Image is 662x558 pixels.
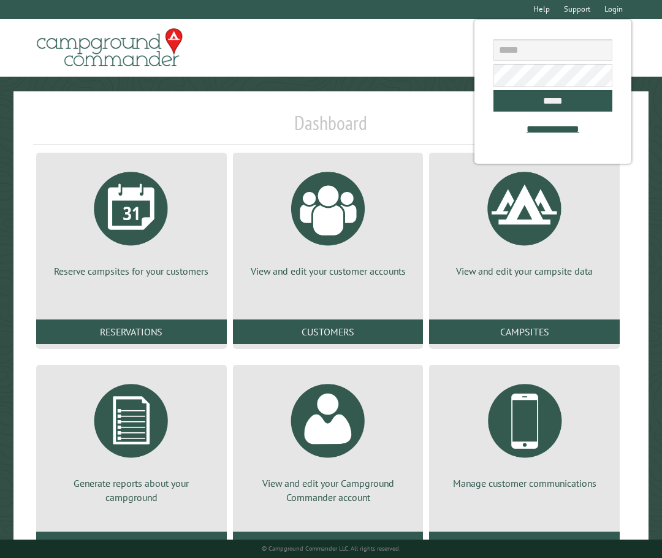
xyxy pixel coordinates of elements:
a: View and edit your Campground Commander account [248,375,409,504]
a: View and edit your customer accounts [248,162,409,278]
h1: Dashboard [33,111,629,145]
a: Account [233,532,424,556]
img: Campground Commander [33,24,186,72]
a: Generate reports about your campground [51,375,212,504]
a: View and edit your campsite data [444,162,605,278]
p: Manage customer communications [444,476,605,490]
a: Reservations [36,319,227,344]
a: Campsites [429,319,620,344]
a: Customers [233,319,424,344]
p: View and edit your Campground Commander account [248,476,409,504]
p: View and edit your customer accounts [248,264,409,278]
a: Reports [36,532,227,556]
p: Generate reports about your campground [51,476,212,504]
small: © Campground Commander LLC. All rights reserved. [262,545,400,552]
a: Reserve campsites for your customers [51,162,212,278]
p: View and edit your campsite data [444,264,605,278]
a: Communications [429,532,620,556]
a: Manage customer communications [444,375,605,490]
p: Reserve campsites for your customers [51,264,212,278]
